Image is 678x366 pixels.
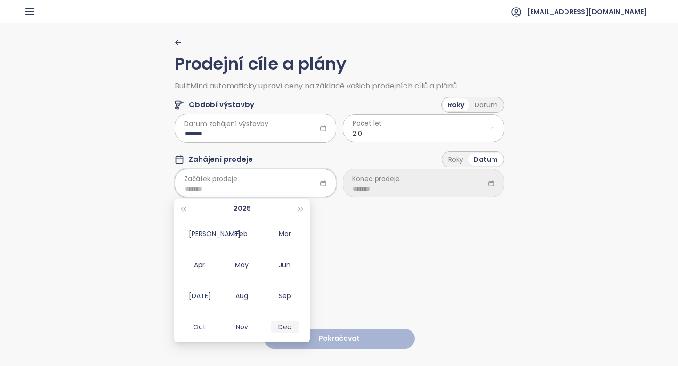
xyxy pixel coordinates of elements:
[469,98,503,111] div: Datum
[175,82,504,90] span: BuiltMind automaticky upraví ceny na základě vašich prodejních cílů a plánů.
[185,259,213,271] div: Apr
[352,174,400,184] span: Konec prodeje
[264,329,415,349] button: Pokračovat
[178,218,221,249] td: 2025-01
[468,153,503,166] div: Datum
[443,98,469,111] div: Roky
[228,290,256,302] div: Aug
[178,280,221,311] td: 2025-07
[221,311,264,342] td: 2025-11
[184,119,268,129] span: Datum zahájení výstavby
[234,199,251,218] button: 2025
[263,249,306,280] td: 2025-06
[263,218,306,249] td: 2025-03
[353,118,382,128] span: Počet let
[527,0,647,23] span: [EMAIL_ADDRESS][DOMAIN_NAME]
[263,280,306,311] td: 2025-09
[189,155,253,164] span: Zahájení prodeje
[271,259,299,271] div: Jun
[185,321,213,333] div: Oct
[178,249,221,280] td: 2025-04
[185,290,213,302] div: [DATE]
[228,321,256,333] div: Nov
[175,51,504,78] h1: Prodejní cíle a plány
[189,100,254,110] span: Období výstavby
[228,228,256,239] div: Feb
[178,311,221,342] td: 2025-10
[271,290,299,302] div: Sep
[443,153,468,166] div: Roky
[221,249,264,280] td: 2025-05
[271,321,299,333] div: Dec
[228,259,256,271] div: May
[221,218,264,249] td: 2025-02
[185,228,213,239] div: [PERSON_NAME]
[221,280,264,311] td: 2025-08
[353,128,382,139] span: 2.0
[263,311,306,342] td: 2025-12
[271,228,299,239] div: Mar
[184,174,237,184] span: Začátek prodeje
